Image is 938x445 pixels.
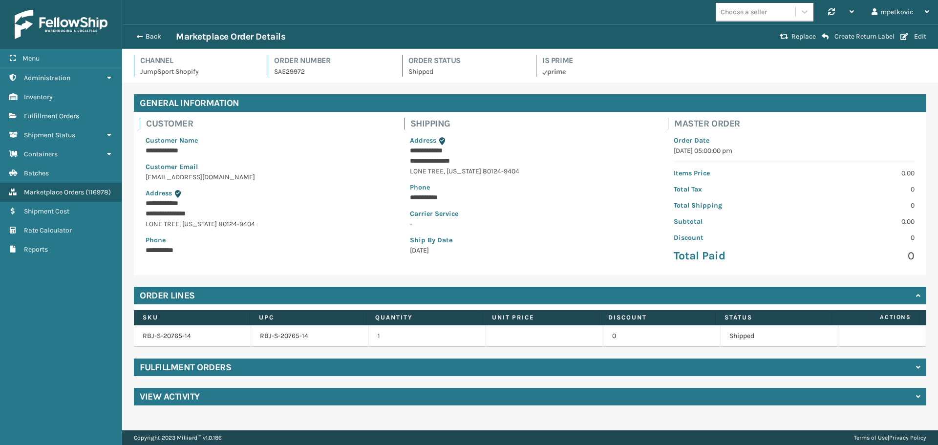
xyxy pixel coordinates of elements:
[24,74,70,82] span: Administration
[146,189,172,197] span: Address
[410,235,651,245] p: Ship By Date
[721,325,838,347] td: Shipped
[24,245,48,254] span: Reports
[274,55,390,66] h4: Order Number
[674,233,788,243] p: Discount
[800,249,915,263] p: 0
[24,207,69,215] span: Shipment Cost
[674,146,915,156] p: [DATE] 05:00:00 pm
[854,430,926,445] div: |
[140,361,231,373] h4: Fulfillment Orders
[410,219,651,229] p: -
[721,7,767,17] div: Choose a seller
[134,430,222,445] p: Copyright 2023 Milliard™ v 1.0.186
[274,66,390,77] p: SA529972
[146,219,386,229] p: LONE TREE , [US_STATE] 80124-9404
[375,313,473,322] label: Quantity
[822,33,829,41] i: Create Return Label
[542,55,658,66] h4: Is Prime
[674,200,788,211] p: Total Shipping
[780,33,789,40] i: Replace
[674,184,788,194] p: Total Tax
[251,325,368,347] td: RBJ-S-20765-14
[143,313,241,322] label: SKU
[146,135,386,146] p: Customer Name
[143,332,191,340] a: RBJ-S-20765-14
[819,32,897,41] button: Create Return Label
[146,162,386,172] p: Customer Email
[410,136,436,145] span: Address
[410,209,651,219] p: Carrier Service
[410,182,651,192] p: Phone
[800,200,915,211] p: 0
[674,135,915,146] p: Order Date
[674,168,788,178] p: Items Price
[140,290,195,301] h4: Order Lines
[85,188,111,196] span: ( 116978 )
[674,118,920,129] h4: Master Order
[835,309,917,325] span: Actions
[603,325,721,347] td: 0
[725,313,823,322] label: Status
[408,55,524,66] h4: Order Status
[674,249,788,263] p: Total Paid
[674,216,788,227] p: Subtotal
[889,434,926,441] a: Privacy Policy
[897,32,929,41] button: Edit
[140,55,256,66] h4: Channel
[800,168,915,178] p: 0.00
[900,33,908,40] i: Edit
[140,66,256,77] p: JumpSport Shopify
[24,150,58,158] span: Containers
[131,32,176,41] button: Back
[369,325,486,347] td: 1
[259,313,357,322] label: UPC
[22,54,40,63] span: Menu
[140,391,200,403] h4: View Activity
[24,112,79,120] span: Fulfillment Orders
[24,93,53,101] span: Inventory
[24,131,75,139] span: Shipment Status
[176,31,285,42] h3: Marketplace Order Details
[410,118,657,129] h4: Shipping
[24,226,72,234] span: Rate Calculator
[800,216,915,227] p: 0.00
[24,188,84,196] span: Marketplace Orders
[146,172,386,182] p: [EMAIL_ADDRESS][DOMAIN_NAME]
[146,235,386,245] p: Phone
[854,434,888,441] a: Terms of Use
[146,118,392,129] h4: Customer
[410,166,651,176] p: LONE TREE , [US_STATE] 80124-9404
[800,233,915,243] p: 0
[492,313,590,322] label: Unit Price
[15,10,107,39] img: logo
[408,66,524,77] p: Shipped
[410,245,651,255] p: [DATE]
[608,313,706,322] label: Discount
[134,94,926,112] h4: General Information
[777,32,819,41] button: Replace
[800,184,915,194] p: 0
[24,169,49,177] span: Batches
